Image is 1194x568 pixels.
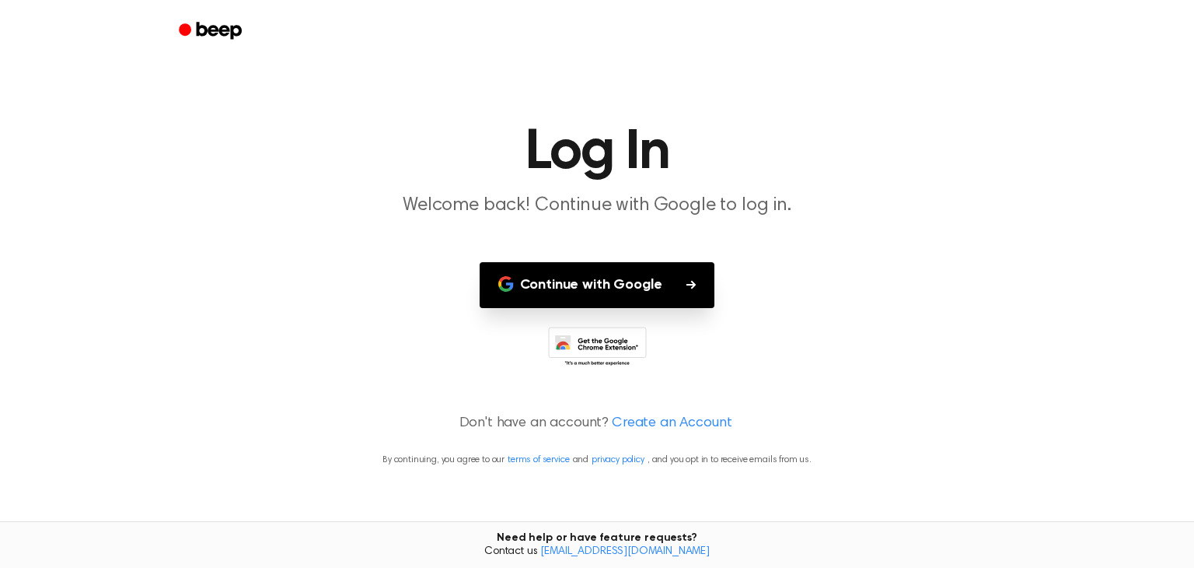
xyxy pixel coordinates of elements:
[480,262,715,308] button: Continue with Google
[508,455,569,465] a: terms of service
[298,193,895,219] p: Welcome back! Continue with Google to log in.
[168,16,256,47] a: Beep
[540,546,710,557] a: [EMAIL_ADDRESS][DOMAIN_NAME]
[612,413,731,434] a: Create an Account
[9,545,1185,559] span: Contact us
[592,455,644,465] a: privacy policy
[19,453,1175,467] p: By continuing, you agree to our and , and you opt in to receive emails from us.
[199,124,995,181] h1: Log In
[19,413,1175,434] p: Don't have an account?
